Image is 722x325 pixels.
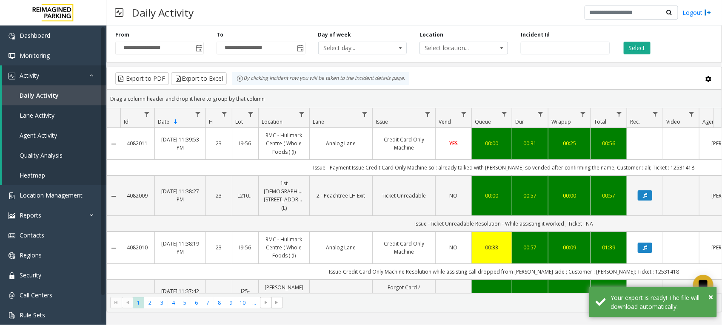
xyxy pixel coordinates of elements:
[450,192,458,199] span: NO
[422,108,434,120] a: Issue Filter Menu
[449,140,458,147] span: YES
[441,243,466,252] a: NO
[458,108,470,120] a: Vend Filter Menu
[225,297,237,308] span: Page 9
[264,283,304,308] a: [PERSON_NAME][GEOGRAPHIC_DATA] (I)
[319,42,389,54] span: Select day...
[318,31,351,39] label: Day of week
[554,291,585,300] a: 00:01
[191,297,202,308] span: Page 6
[9,252,15,259] img: 'icon'
[9,192,15,199] img: 'icon'
[596,139,622,147] a: 00:56
[264,235,304,260] a: RMC - Hullmark Centre ( Whole Foods ) (I)
[214,297,225,308] span: Page 8
[708,291,713,302] span: ×
[378,283,430,308] a: Forgot Card / Transponder / KeyFob
[624,42,651,54] button: Select
[517,192,543,200] a: 00:57
[2,145,106,165] a: Quality Analysis
[420,31,443,39] label: Location
[441,139,466,147] a: YES
[296,42,305,54] span: Toggle popup
[477,139,507,147] a: 00:00
[115,2,123,23] img: pageIcon
[9,212,15,219] img: 'icon'
[20,191,83,199] span: Location Management
[262,118,283,125] span: Location
[237,297,248,308] span: Page 10
[596,243,622,252] div: 01:39
[650,108,661,120] a: Rec. Filter Menu
[630,118,640,125] span: Rec.
[315,243,367,252] a: Analog Lane
[521,31,550,39] label: Incident Id
[20,151,63,159] span: Quality Analysis
[264,179,304,212] a: 1st [DEMOGRAPHIC_DATA], [STREET_ADDRESS] (L)
[9,53,15,59] img: 'icon'
[217,31,223,39] label: To
[237,192,253,200] a: L21078200
[274,299,281,306] span: Go to the last page
[107,293,120,300] a: Collapse Details
[378,240,430,256] a: Credit Card Only Machine
[20,131,57,139] span: Agent Activity
[441,192,466,200] a: NO
[596,192,622,200] a: 00:57
[160,187,200,203] a: [DATE] 11:38:27 PM
[477,192,507,200] div: 00:00
[133,297,144,308] span: Page 1
[160,136,200,152] a: [DATE] 11:39:53 PM
[172,119,179,125] span: Sortable
[515,118,524,125] span: Dur
[271,297,283,309] span: Go to the last page
[211,192,227,200] a: 23
[126,139,149,147] a: 4082011
[219,108,230,120] a: H Filter Menu
[232,72,409,85] div: By clicking Incident row you will be taken to the incident details page.
[192,108,204,120] a: Date Filter Menu
[115,31,129,39] label: From
[248,297,260,308] span: Page 11
[211,139,227,147] a: 23
[450,292,458,299] span: NO
[20,231,44,239] span: Contacts
[126,192,149,200] a: 4082009
[9,232,15,239] img: 'icon'
[611,293,711,311] div: Your export is ready! The file will download automatically.
[160,287,200,303] a: [DATE] 11:37:42 PM
[245,108,257,120] a: Lot Filter Menu
[554,192,585,200] div: 00:00
[202,297,214,308] span: Page 7
[376,118,388,125] span: Issue
[666,118,680,125] span: Video
[264,131,304,156] a: RMC - Hullmark Centre ( Whole Foods ) (I)
[9,272,15,279] img: 'icon'
[237,139,253,147] a: I9-56
[20,211,41,219] span: Reports
[2,125,106,145] a: Agent Activity
[296,108,308,120] a: Location Filter Menu
[235,118,243,125] span: Lot
[359,108,371,120] a: Lane Filter Menu
[20,311,45,319] span: Rule Sets
[577,108,589,120] a: Wrapup Filter Menu
[263,299,269,306] span: Go to the next page
[107,193,120,200] a: Collapse Details
[315,291,367,300] a: Exit
[517,243,543,252] a: 00:57
[20,31,50,40] span: Dashboard
[20,111,54,119] span: Lane Activity
[115,72,169,85] button: Export to PDF
[477,291,507,300] a: 00:00
[160,240,200,256] a: [DATE] 11:38:19 PM
[614,108,625,120] a: Total Filter Menu
[194,42,203,54] span: Toggle popup
[158,118,169,125] span: Date
[20,91,59,99] span: Daily Activity
[554,139,585,147] a: 00:25
[439,118,451,125] span: Vend
[20,271,41,279] span: Security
